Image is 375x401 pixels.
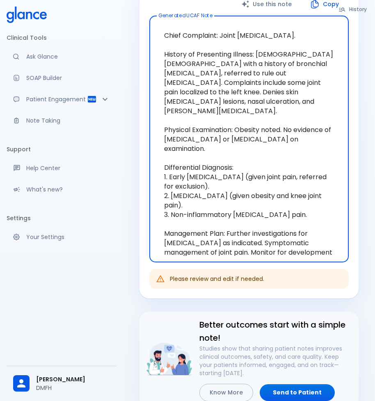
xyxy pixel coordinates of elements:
[7,159,117,177] a: Get help from our support team
[7,228,117,246] a: Manage your settings
[26,185,110,194] p: What's new?
[260,384,335,401] a: Send to Patient
[36,375,110,384] span: [PERSON_NAME]
[7,28,117,48] li: Clinical Tools
[7,208,117,228] li: Settings
[7,90,117,108] div: Patient Reports & Referrals
[26,74,110,82] p: SOAP Builder
[7,69,117,87] a: Docugen: Compose a clinical documentation in seconds
[170,271,264,286] div: Please review and edit if needed.
[36,384,110,392] p: DMFH
[7,139,117,159] li: Support
[334,3,372,15] button: History
[26,164,110,172] p: Help Center
[199,344,352,377] p: Studies show that sharing patient notes improves clinical outcomes, safety, and care quality. Kee...
[7,369,117,398] div: [PERSON_NAME]DMFH
[26,116,110,125] p: Note Taking
[199,318,352,344] h6: Better outcomes start with a simple note!
[158,12,213,19] label: Generated UCAF Note
[26,52,110,61] p: Ask Glance
[146,340,193,378] img: doctor-and-patient-engagement-HyWS9NFy.png
[26,233,110,241] p: Your Settings
[7,112,117,130] a: Advanced note-taking
[26,95,87,103] p: Patient Engagement
[7,48,117,66] a: Moramiz: Find ICD10AM codes instantly
[7,180,117,198] div: Recent updates and feature releases
[155,23,343,256] textarea: Chief Complaint: Joint [MEDICAL_DATA]. History of Presenting Illness: [DEMOGRAPHIC_DATA] [DEMOGRA...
